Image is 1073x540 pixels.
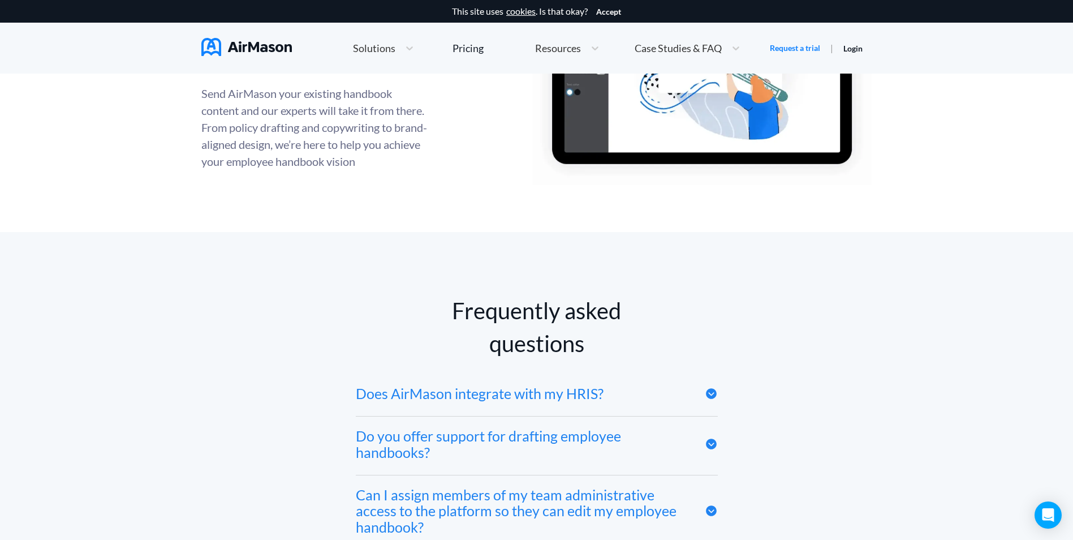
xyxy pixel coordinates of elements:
[830,42,833,53] span: |
[356,487,688,535] div: Can I assign members of my team administrative access to the platform so they can edit my employe...
[201,38,292,56] img: AirMason Logo
[770,42,820,54] a: Request a trial
[635,43,722,53] span: Case Studies & FAQ
[201,85,430,170] div: Send AirMason your existing handbook content and our experts will take it from there. From policy...
[535,43,581,53] span: Resources
[843,44,863,53] a: Login
[453,43,484,53] div: Pricing
[353,43,395,53] span: Solutions
[446,294,627,360] div: Frequently asked questions
[596,7,621,16] button: Accept cookies
[453,38,484,58] a: Pricing
[356,428,688,461] div: Do you offer support for drafting employee handbooks?
[356,385,604,402] div: Does AirMason integrate with my HRIS?
[1035,502,1062,529] div: Open Intercom Messenger
[506,6,536,16] a: cookies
